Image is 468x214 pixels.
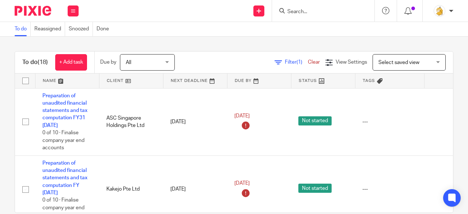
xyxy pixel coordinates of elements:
span: Select saved view [378,60,419,65]
span: Tags [363,79,375,83]
a: Done [97,22,113,36]
td: ASC Singapore Holdings Pte Ltd [99,88,163,155]
input: Search [287,9,352,15]
img: MicrosoftTeams-image.png [434,5,445,17]
a: To do [15,22,31,36]
a: Reassigned [34,22,65,36]
span: Not started [298,116,332,125]
div: --- [362,118,417,125]
span: [DATE] [234,181,250,186]
span: 0 of 10 · Finalise company year end accounts [42,130,84,150]
a: Preparation of unaudited financial statements and tax computation FY31 [DATE] [42,93,87,128]
span: View Settings [336,60,367,65]
span: All [126,60,131,65]
a: Clear [308,60,320,65]
a: Snoozed [69,22,93,36]
span: Not started [298,184,332,193]
a: + Add task [55,54,87,71]
h1: To do [22,59,48,66]
p: Due by [100,59,116,66]
div: --- [362,185,417,193]
span: (18) [38,59,48,65]
td: [DATE] [163,88,227,155]
span: [DATE] [234,113,250,119]
a: Preparation of unaudited financial statements and tax computation FY [DATE] [42,161,87,195]
span: Filter [285,60,308,65]
img: Pixie [15,6,51,16]
span: (1) [297,60,302,65]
